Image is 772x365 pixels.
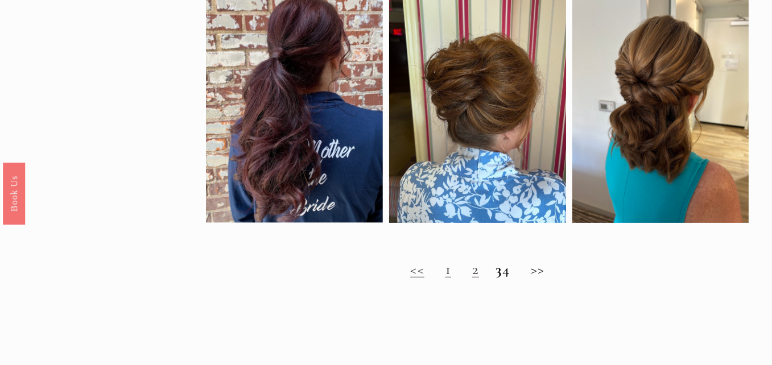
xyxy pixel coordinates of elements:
a: Book Us [3,163,25,225]
a: 1 [445,260,451,279]
h2: 4 >> [206,260,749,278]
strong: 3 [496,260,502,279]
a: 2 [472,260,479,279]
a: << [410,260,424,279]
